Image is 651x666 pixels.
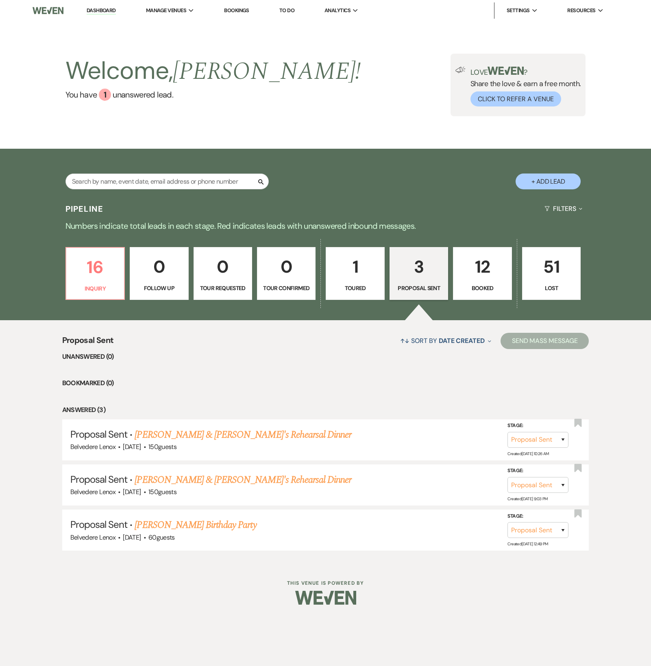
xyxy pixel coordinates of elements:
p: Love ? [470,67,581,76]
p: Numbers indicate total leads in each stage. Red indicates leads with unanswered inbound messages. [33,219,618,232]
div: 1 [99,89,111,101]
span: Proposal Sent [70,473,128,486]
span: Analytics [324,7,351,15]
a: 16Inquiry [65,247,125,300]
a: 0Follow Up [130,247,188,300]
img: Weven Logo [33,2,63,19]
p: 12 [458,253,506,280]
span: Proposal Sent [70,518,128,531]
span: 60 guests [148,533,175,542]
label: Stage: [507,466,568,475]
p: Follow Up [135,284,183,293]
span: [DATE] [123,443,141,451]
a: 3Proposal Sent [390,247,448,300]
p: Booked [458,284,506,293]
p: Toured [331,284,379,293]
a: 0Tour Confirmed [257,247,316,300]
li: Bookmarked (0) [62,378,589,388]
span: Resources [567,7,595,15]
span: 150 guests [148,443,176,451]
label: Stage: [507,421,568,430]
button: Click to Refer a Venue [470,91,561,106]
span: Belvedere Lenox [70,443,115,451]
label: Stage: [507,512,568,521]
a: 0Tour Requested [194,247,252,300]
span: ↑↓ [400,336,410,345]
p: Inquiry [71,284,119,293]
li: Answered (3) [62,405,589,415]
div: Share the love & earn a free month. [466,67,581,106]
a: [PERSON_NAME] & [PERSON_NAME]'s Rehearsal Dinner [135,427,351,442]
span: [DATE] [123,533,141,542]
span: Manage Venues [146,7,186,15]
span: Proposal Sent [62,334,114,351]
img: Weven Logo [295,584,356,612]
p: 16 [71,254,119,281]
p: Proposal Sent [395,284,443,293]
a: 12Booked [453,247,512,300]
span: Created: [DATE] 9:03 PM [507,496,547,501]
a: [PERSON_NAME] & [PERSON_NAME]'s Rehearsal Dinner [135,473,351,487]
a: 51Lost [522,247,581,300]
p: Tour Requested [199,284,247,293]
p: Lost [527,284,575,293]
h2: Welcome, [65,54,361,89]
p: 0 [262,253,310,280]
span: Belvedere Lenox [70,488,115,496]
span: Belvedere Lenox [70,533,115,542]
p: 0 [199,253,247,280]
p: 1 [331,253,379,280]
input: Search by name, event date, email address or phone number [65,174,269,189]
span: Proposal Sent [70,428,128,440]
li: Unanswered (0) [62,351,589,362]
a: You have 1 unanswered lead. [65,89,361,101]
span: 150 guests [148,488,176,496]
button: + Add Lead [516,174,581,189]
span: Settings [507,7,530,15]
button: Filters [541,198,586,219]
span: [PERSON_NAME] ! [173,53,361,90]
a: [PERSON_NAME] Birthday Party [135,518,256,532]
span: Date Created [439,336,485,345]
h3: Pipeline [65,203,104,215]
span: Created: [DATE] 12:49 PM [507,541,548,547]
p: Tour Confirmed [262,284,310,293]
span: Created: [DATE] 10:26 AM [507,451,549,456]
span: [DATE] [123,488,141,496]
a: Dashboard [87,7,116,15]
p: 0 [135,253,183,280]
a: Bookings [224,7,249,14]
img: weven-logo-green.svg [488,67,524,75]
img: loud-speaker-illustration.svg [455,67,466,73]
a: 1Toured [326,247,384,300]
button: Send Mass Message [501,333,589,349]
button: Sort By Date Created [397,330,494,351]
p: 3 [395,253,443,280]
p: 51 [527,253,575,280]
a: To Do [279,7,294,14]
